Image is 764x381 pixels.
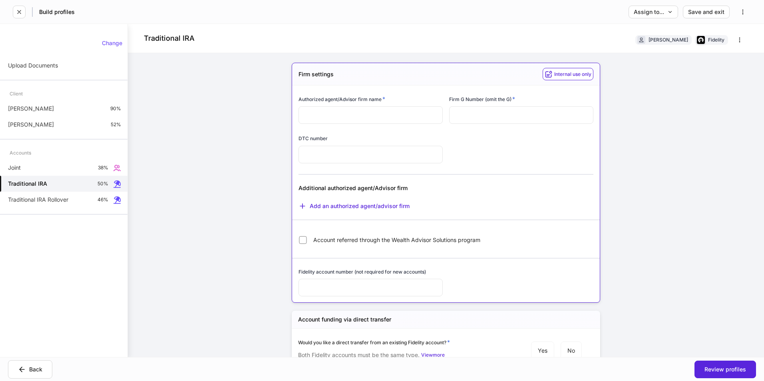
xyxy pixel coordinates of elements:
div: [PERSON_NAME] [649,36,688,44]
p: 90% [110,105,121,112]
p: [PERSON_NAME] [8,105,54,113]
h4: Traditional IRA [144,34,195,43]
p: 50% [97,181,108,187]
p: Joint [8,164,21,172]
h5: Traditional IRA [8,180,47,188]
button: Add an authorized agent/advisor firm [298,202,410,210]
h6: Fidelity account number (not required for new accounts) [298,268,426,276]
h6: Internal use only [554,70,591,78]
div: Would you like a direct transfer from an existing Fidelity account? [298,338,512,346]
h6: Firm G Number (omit the G) [449,95,515,103]
button: Save and exit [683,6,730,18]
div: Back [18,365,42,373]
p: 46% [97,196,108,203]
div: Save and exit [688,9,724,15]
p: [PERSON_NAME] [8,121,54,129]
div: Client [10,87,23,101]
p: Upload Documents [8,62,58,69]
button: Review profiles [694,361,756,378]
div: Additional authorized agent/Advisor firm [298,184,493,192]
p: 52% [111,121,121,128]
p: 38% [98,165,108,171]
button: Change [97,37,127,50]
button: Back [8,360,52,379]
div: Assign to... [634,9,673,15]
div: View more [421,353,445,357]
p: Traditional IRA Rollover [8,196,68,204]
h6: Authorized agent/Advisor firm name [298,95,385,103]
h5: Firm settings [298,70,334,78]
div: Accounts [10,146,31,160]
p: Both Fidelity accounts must be the same type. [298,351,420,359]
div: Fidelity [708,36,724,44]
h6: DTC number [298,135,328,142]
span: Account referred through the Wealth Advisor Solutions program [313,236,480,244]
div: Review profiles [704,367,746,372]
button: Viewmore [421,351,445,359]
h5: Account funding via direct transfer [298,316,391,323]
button: Assign to... [629,6,678,18]
div: Change [102,40,122,46]
h5: Build profiles [39,8,75,16]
